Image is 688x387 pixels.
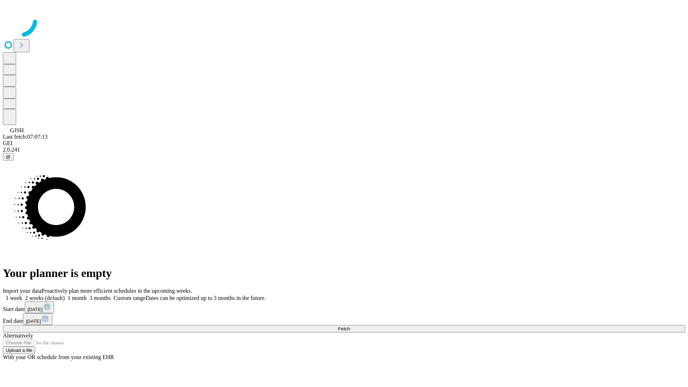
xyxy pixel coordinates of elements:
[6,295,22,301] span: 1 week
[3,134,48,140] span: Last fetch: 07:07:13
[3,313,685,325] div: End date
[3,325,685,333] button: Fetch
[3,301,685,313] div: Start date
[6,154,11,159] span: @
[28,307,43,312] span: [DATE]
[3,333,33,339] span: Alternatively
[3,153,14,161] button: @
[3,140,685,147] div: GEI
[68,295,87,301] span: 1 month
[26,319,41,324] span: [DATE]
[25,295,65,301] span: 2 weeks (default)
[3,267,685,280] h1: Your planner is empty
[338,326,350,331] span: Fetch
[145,295,266,301] span: Dates can be optimized up to 3 months in the future.
[114,295,145,301] span: Custom range
[3,288,42,294] span: Import your data
[25,301,54,313] button: [DATE]
[3,347,35,354] button: Upload a file
[3,147,685,153] div: 2.0.241
[23,313,52,325] button: [DATE]
[10,127,24,133] span: GJSH
[42,288,192,294] span: Proactively plan more efficient schedules in the upcoming weeks.
[90,295,111,301] span: 3 months
[3,354,114,360] span: With your OR schedule from your existing EHR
